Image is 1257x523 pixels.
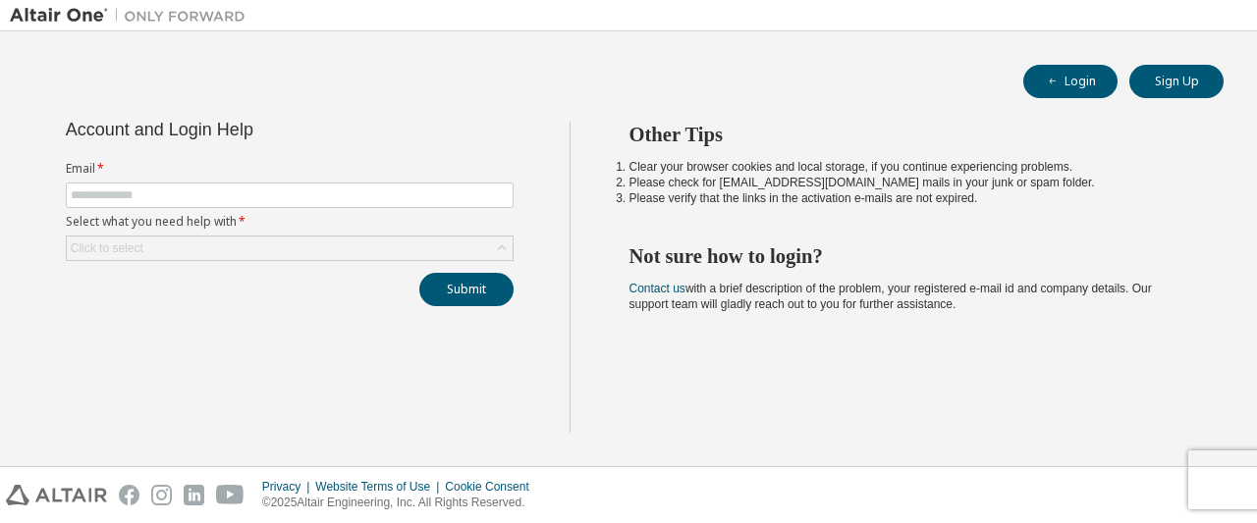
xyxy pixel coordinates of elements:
[66,122,424,137] div: Account and Login Help
[629,122,1189,147] h2: Other Tips
[629,282,685,295] a: Contact us
[151,485,172,505] img: instagram.svg
[6,485,107,505] img: altair_logo.svg
[262,479,315,495] div: Privacy
[67,236,513,260] div: Click to select
[315,479,445,495] div: Website Terms of Use
[445,479,540,495] div: Cookie Consent
[262,495,541,511] p: © 2025 Altair Engineering, Inc. All Rights Reserved.
[1023,65,1118,98] button: Login
[184,485,204,505] img: linkedin.svg
[119,485,139,505] img: facebook.svg
[629,243,1189,269] h2: Not sure how to login?
[629,190,1189,206] li: Please verify that the links in the activation e-mails are not expired.
[629,282,1152,311] span: with a brief description of the problem, your registered e-mail id and company details. Our suppo...
[629,159,1189,175] li: Clear your browser cookies and local storage, if you continue experiencing problems.
[216,485,245,505] img: youtube.svg
[1129,65,1224,98] button: Sign Up
[71,240,143,256] div: Click to select
[629,175,1189,190] li: Please check for [EMAIL_ADDRESS][DOMAIN_NAME] mails in your junk or spam folder.
[66,214,514,230] label: Select what you need help with
[10,6,255,26] img: Altair One
[419,273,514,306] button: Submit
[66,161,514,177] label: Email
